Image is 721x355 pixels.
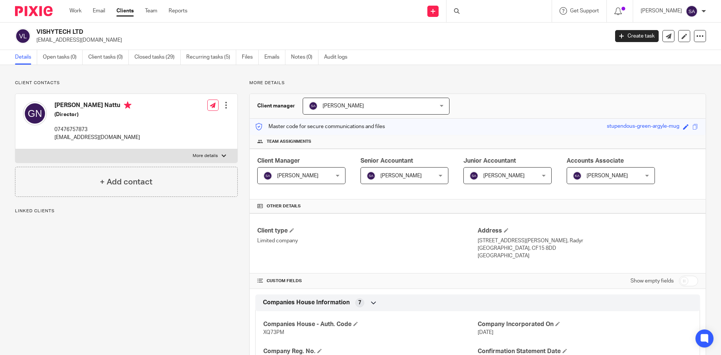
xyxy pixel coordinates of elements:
[257,158,300,164] span: Client Manager
[15,28,31,44] img: svg%3E
[23,101,47,125] img: svg%3E
[249,80,706,86] p: More details
[169,7,187,15] a: Reports
[15,208,238,214] p: Linked clients
[367,171,376,180] img: svg%3E
[478,227,698,235] h4: Address
[478,245,698,252] p: [GEOGRAPHIC_DATA], CF15 8DD
[69,7,81,15] a: Work
[193,153,218,159] p: More details
[277,173,318,178] span: [PERSON_NAME]
[257,278,478,284] h4: CUSTOM FIELDS
[54,126,140,133] p: 07476757873
[54,134,140,141] p: [EMAIL_ADDRESS][DOMAIN_NAME]
[291,50,318,65] a: Notes (0)
[93,7,105,15] a: Email
[88,50,129,65] a: Client tasks (0)
[36,36,604,44] p: [EMAIL_ADDRESS][DOMAIN_NAME]
[267,139,311,145] span: Team assignments
[478,330,493,335] span: [DATE]
[134,50,181,65] a: Closed tasks (29)
[570,8,599,14] span: Get Support
[567,158,624,164] span: Accounts Associate
[463,158,516,164] span: Junior Accountant
[478,320,692,328] h4: Company Incorporated On
[257,237,478,245] p: Limited company
[483,173,525,178] span: [PERSON_NAME]
[324,50,353,65] a: Audit logs
[309,101,318,110] img: svg%3E
[263,171,272,180] img: svg%3E
[15,50,37,65] a: Details
[15,80,238,86] p: Client contacts
[257,227,478,235] h4: Client type
[145,7,157,15] a: Team
[54,101,140,111] h4: [PERSON_NAME] Nattu
[264,50,285,65] a: Emails
[100,176,152,188] h4: + Add contact
[478,237,698,245] p: [STREET_ADDRESS][PERSON_NAME], Radyr
[186,50,236,65] a: Recurring tasks (5)
[263,330,284,335] span: XQ73PM
[380,173,422,178] span: [PERSON_NAME]
[360,158,413,164] span: Senior Accountant
[615,30,659,42] a: Create task
[323,103,364,109] span: [PERSON_NAME]
[607,122,679,131] div: stupendous-green-argyle-mug
[478,252,698,260] p: [GEOGRAPHIC_DATA]
[267,203,301,209] span: Other details
[686,5,698,17] img: svg%3E
[358,299,361,307] span: 7
[469,171,478,180] img: svg%3E
[587,173,628,178] span: [PERSON_NAME]
[124,101,131,109] i: Primary
[36,28,490,36] h2: VISHYTECH LTD
[630,277,674,285] label: Show empty fields
[573,171,582,180] img: svg%3E
[263,299,350,307] span: Companies House Information
[263,320,478,328] h4: Companies House - Auth. Code
[43,50,83,65] a: Open tasks (0)
[257,102,295,110] h3: Client manager
[15,6,53,16] img: Pixie
[54,111,140,118] h5: (Director)
[255,123,385,130] p: Master code for secure communications and files
[116,7,134,15] a: Clients
[242,50,259,65] a: Files
[641,7,682,15] p: [PERSON_NAME]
